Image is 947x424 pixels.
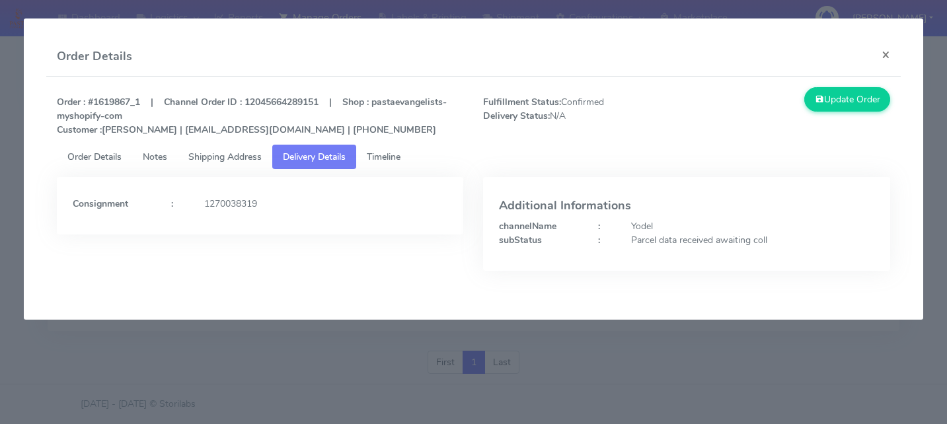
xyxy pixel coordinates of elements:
strong: channelName [499,220,556,232]
strong: : [598,234,600,246]
ul: Tabs [57,145,890,169]
strong: Consignment [73,197,128,210]
div: Parcel data received awaiting coll [621,233,884,247]
h4: Order Details [57,48,132,65]
button: Close [871,37,901,72]
span: Notes [143,151,167,163]
div: 1270038319 [194,197,457,211]
strong: Fulfillment Status: [483,96,561,108]
strong: subStatus [499,234,542,246]
span: Delivery Details [283,151,346,163]
strong: Delivery Status: [483,110,550,122]
span: Order Details [67,151,122,163]
span: Shipping Address [188,151,262,163]
span: Timeline [367,151,400,163]
strong: : [171,197,173,210]
strong: Customer : [57,124,102,136]
strong: Order : #1619867_1 | Channel Order ID : 12045664289151 | Shop : pastaevangelists-myshopify-com [P... [57,96,447,136]
strong: : [598,220,600,232]
div: Yodel [621,219,884,233]
h4: Additional Informations [499,199,874,213]
button: Update Order [804,87,890,112]
span: Confirmed N/A [473,95,687,137]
